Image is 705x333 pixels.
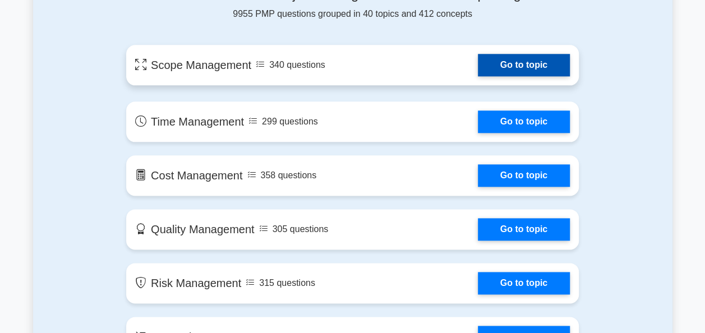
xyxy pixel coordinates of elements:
a: Go to topic [478,218,570,240]
a: Go to topic [478,110,570,133]
a: Go to topic [478,272,570,294]
a: Go to topic [478,54,570,76]
a: Go to topic [478,164,570,187]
